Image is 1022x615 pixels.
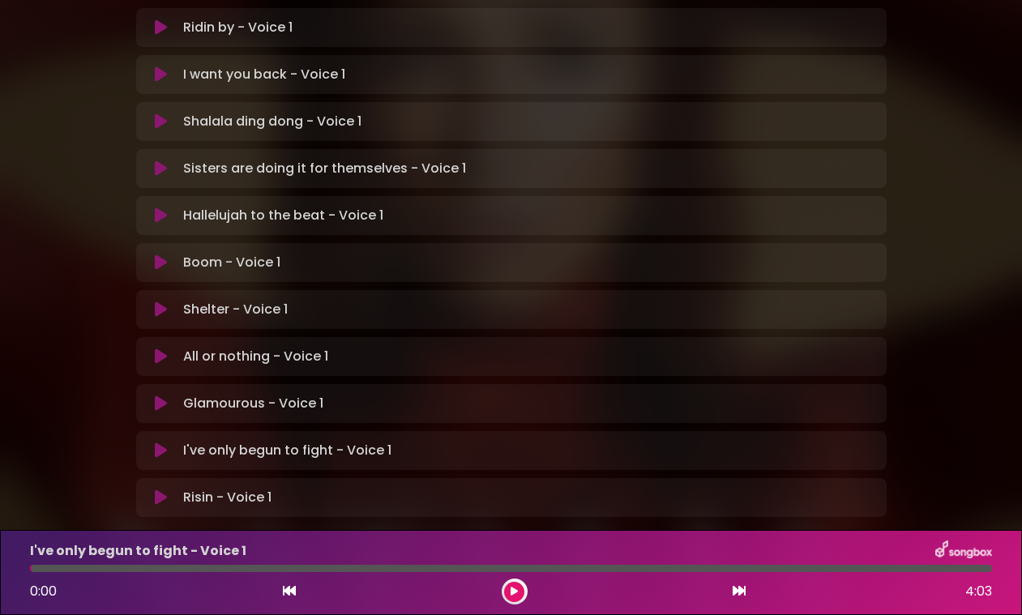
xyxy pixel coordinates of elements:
p: Boom - Voice 1 [183,253,280,272]
p: Risin - Voice 1 [183,488,272,507]
p: I've only begun to fight - Voice 1 [183,441,391,460]
p: Shelter - Voice 1 [183,300,288,319]
p: I want you back - Voice 1 [183,65,345,84]
p: Shalala ding dong - Voice 1 [183,112,361,131]
p: All or nothing - Voice 1 [183,347,328,366]
img: songbox-logo-white.png [935,540,992,562]
p: Sisters are doing it for themselves - Voice 1 [183,159,466,178]
p: Glamourous - Voice 1 [183,394,323,413]
p: Hallelujah to the beat - Voice 1 [183,206,383,225]
span: 0:00 [30,582,57,600]
p: Ridin by - Voice 1 [183,18,293,37]
span: 4:03 [965,582,992,601]
p: I've only begun to fight - Voice 1 [30,541,246,561]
